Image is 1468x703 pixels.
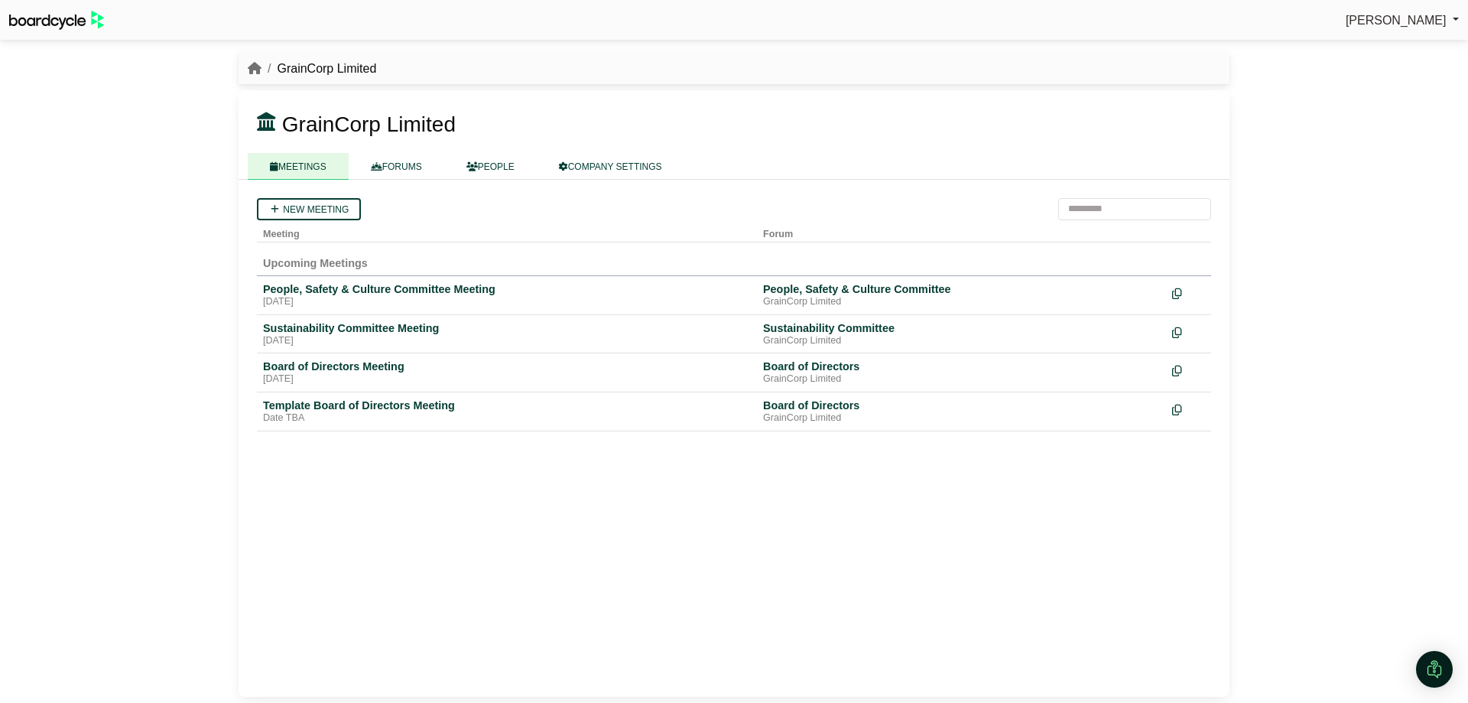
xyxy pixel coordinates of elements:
div: [DATE] [263,335,751,347]
div: Board of Directors Meeting [263,360,751,373]
div: People, Safety & Culture Committee [763,282,1160,296]
div: People, Safety & Culture Committee Meeting [263,282,751,296]
img: BoardcycleBlackGreen-aaafeed430059cb809a45853b8cf6d952af9d84e6e89e1f1685b34bfd5cb7d64.svg [9,11,104,30]
a: Board of Directors GrainCorp Limited [763,399,1160,425]
span: GrainCorp Limited [282,112,456,136]
div: [DATE] [263,373,751,386]
div: Make a copy [1172,321,1205,342]
div: GrainCorp Limited [763,412,1160,425]
div: Open Intercom Messenger [1416,651,1453,688]
div: Make a copy [1172,282,1205,303]
a: People, Safety & Culture Committee GrainCorp Limited [763,282,1160,308]
div: Make a copy [1172,399,1205,419]
div: Template Board of Directors Meeting [263,399,751,412]
a: MEETINGS [248,153,349,180]
div: Board of Directors [763,360,1160,373]
td: Upcoming Meetings [257,242,1211,275]
div: Board of Directors [763,399,1160,412]
div: Sustainability Committee [763,321,1160,335]
a: People, Safety & Culture Committee Meeting [DATE] [263,282,751,308]
a: FORUMS [349,153,444,180]
div: Make a copy [1172,360,1205,380]
a: Sustainability Committee Meeting [DATE] [263,321,751,347]
span: [PERSON_NAME] [1346,14,1447,27]
div: Sustainability Committee Meeting [263,321,751,335]
a: Board of Directors GrainCorp Limited [763,360,1160,386]
a: Sustainability Committee GrainCorp Limited [763,321,1160,347]
div: Date TBA [263,412,751,425]
li: GrainCorp Limited [261,59,376,79]
a: Board of Directors Meeting [DATE] [263,360,751,386]
th: Meeting [257,220,757,242]
th: Forum [757,220,1166,242]
div: GrainCorp Limited [763,373,1160,386]
div: [DATE] [263,296,751,308]
nav: breadcrumb [248,59,376,79]
div: GrainCorp Limited [763,296,1160,308]
a: [PERSON_NAME] [1346,11,1459,31]
a: PEOPLE [444,153,537,180]
a: New meeting [257,198,361,220]
a: Template Board of Directors Meeting Date TBA [263,399,751,425]
a: COMPANY SETTINGS [537,153,684,180]
div: GrainCorp Limited [763,335,1160,347]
